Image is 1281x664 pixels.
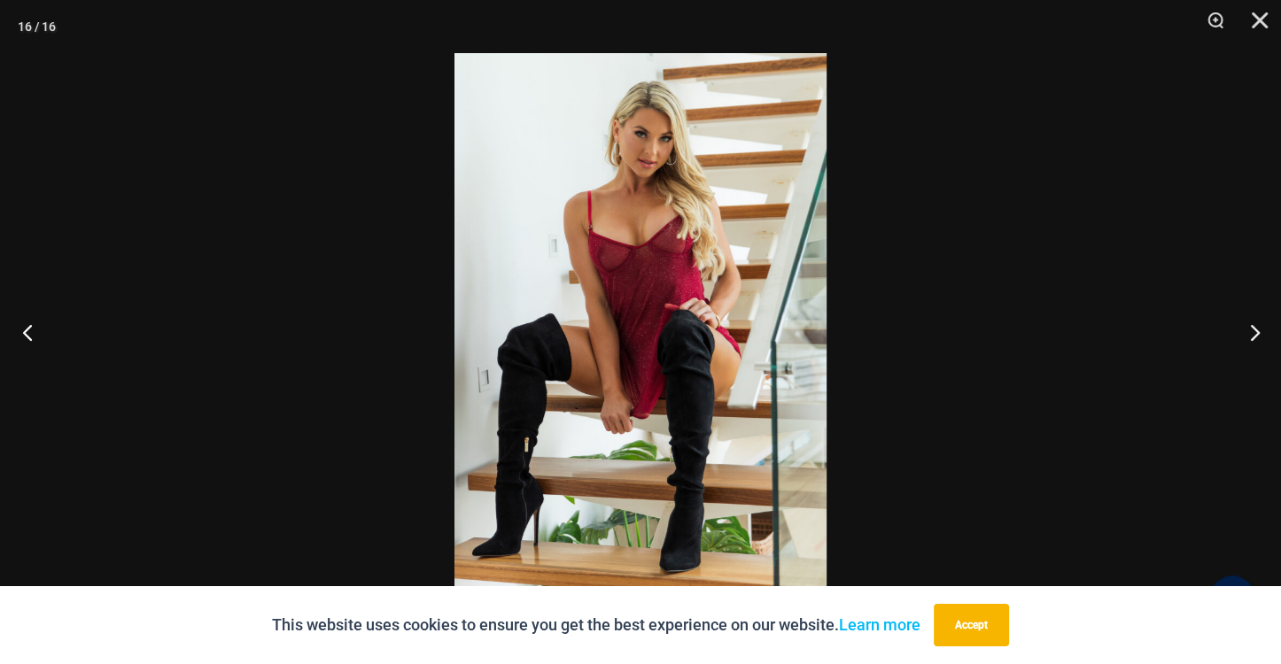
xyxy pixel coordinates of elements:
[18,13,56,40] div: 16 / 16
[272,612,920,638] p: This website uses cookies to ensure you get the best experience on our website.
[839,615,920,634] a: Learn more
[934,604,1009,646] button: Accept
[454,53,827,611] img: Guilty Pleasures Red 1260 Slip 6045 Thong 06v2
[1215,288,1281,376] button: Next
